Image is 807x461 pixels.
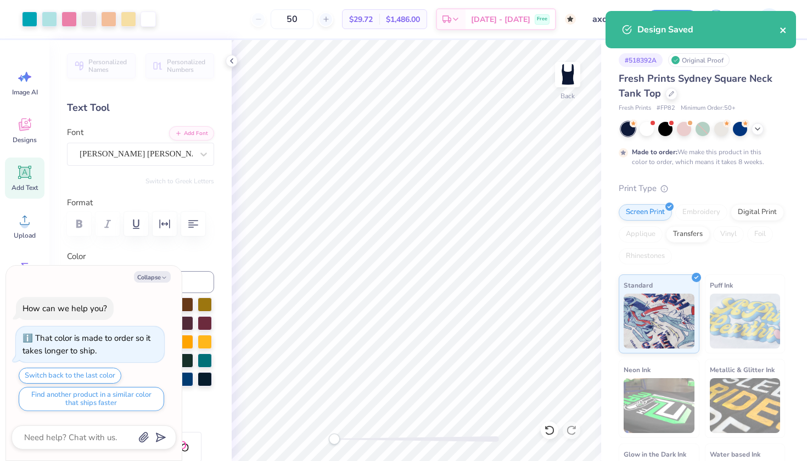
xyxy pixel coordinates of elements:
[67,250,214,263] label: Color
[145,177,214,185] button: Switch to Greek Letters
[710,294,781,348] img: Puff Ink
[19,387,164,411] button: Find another product in a similar color that ships faster
[632,147,767,167] div: We make this product in this color to order, which means it takes 8 weeks.
[624,364,651,375] span: Neon Ink
[14,231,36,240] span: Upload
[271,9,313,29] input: – –
[624,448,686,460] span: Glow in the Dark Ink
[19,368,121,384] button: Switch back to the last color
[632,148,677,156] strong: Made to order:
[619,104,651,113] span: Fresh Prints
[657,104,675,113] span: # FP82
[624,294,694,348] img: Standard
[67,196,214,209] label: Format
[13,136,37,144] span: Designs
[637,23,780,36] div: Design Saved
[67,53,136,78] button: Personalized Names
[731,204,784,221] div: Digital Print
[169,126,214,140] button: Add Font
[619,226,663,243] div: Applique
[167,58,208,74] span: Personalized Numbers
[668,53,730,67] div: Original Proof
[747,226,773,243] div: Foil
[681,104,736,113] span: Minimum Order: 50 +
[471,14,530,25] span: [DATE] - [DATE]
[619,72,772,100] span: Fresh Prints Sydney Square Neck Tank Top
[145,53,214,78] button: Personalized Numbers
[561,91,575,101] div: Back
[710,448,760,460] span: Water based Ink
[713,226,744,243] div: Vinyl
[386,14,420,25] span: $1,486.00
[12,183,38,192] span: Add Text
[537,15,547,23] span: Free
[619,53,663,67] div: # 518392A
[710,279,733,291] span: Puff Ink
[329,434,340,445] div: Accessibility label
[666,226,710,243] div: Transfers
[557,64,579,86] img: Back
[619,182,785,195] div: Print Type
[619,204,672,221] div: Screen Print
[624,378,694,433] img: Neon Ink
[584,8,638,30] input: Untitled Design
[23,303,107,314] div: How can we help you?
[88,58,129,74] span: Personalized Names
[349,14,373,25] span: $29.72
[67,126,83,139] label: Font
[739,8,785,30] a: EV
[12,88,38,97] span: Image AI
[780,23,787,36] button: close
[624,279,653,291] span: Standard
[710,378,781,433] img: Metallic & Glitter Ink
[710,364,775,375] span: Metallic & Glitter Ink
[23,333,150,356] div: That color is made to order so it takes longer to ship.
[758,8,780,30] img: Emily Von Buttlar
[619,248,672,265] div: Rhinestones
[67,100,214,115] div: Text Tool
[134,271,171,283] button: Collapse
[675,204,727,221] div: Embroidery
